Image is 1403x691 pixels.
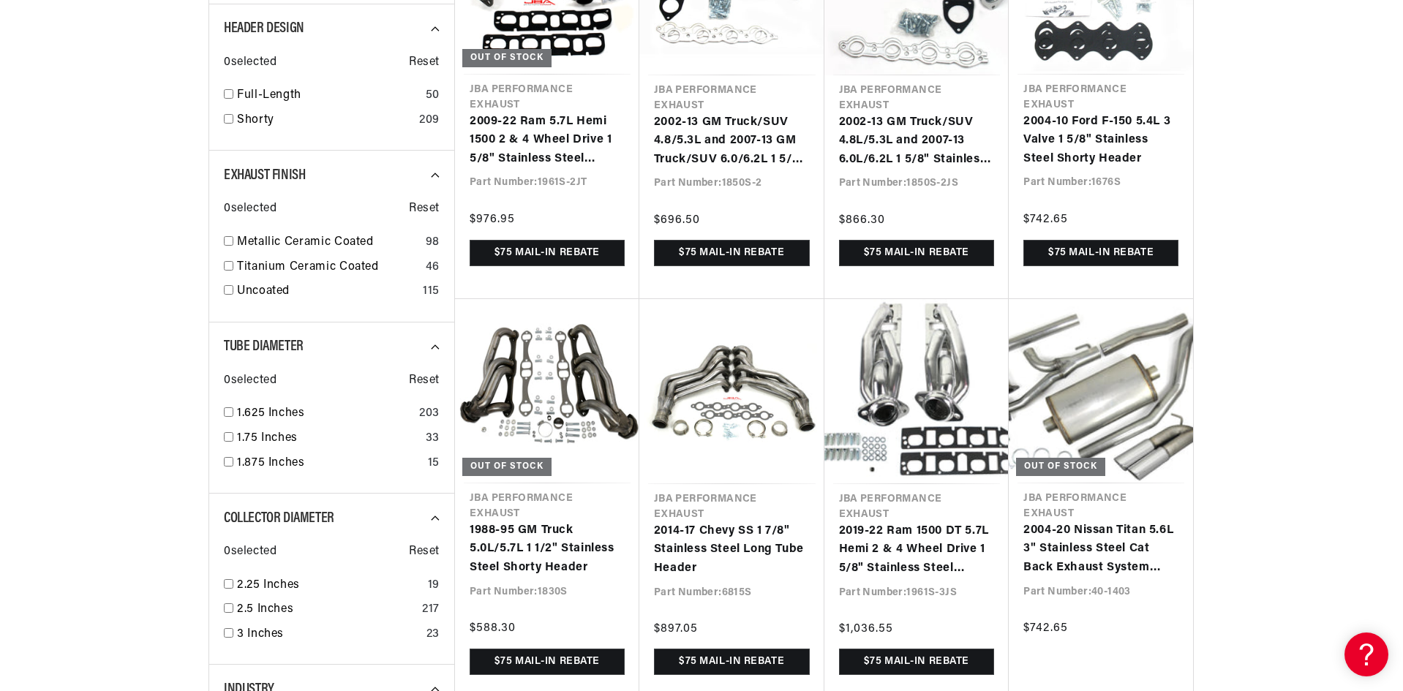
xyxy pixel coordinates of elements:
[224,200,277,219] span: 0 selected
[470,521,625,578] a: 1988-95 GM Truck 5.0L/5.7L 1 1/2" Stainless Steel Shorty Header
[224,371,277,390] span: 0 selected
[426,258,440,277] div: 46
[237,86,420,105] a: Full-Length
[237,429,420,448] a: 1.75 Inches
[224,21,304,36] span: Header Design
[224,53,277,72] span: 0 selected
[839,113,995,170] a: 2002-13 GM Truck/SUV 4.8L/5.3L and 2007-13 6.0L/6.2L 1 5/8" Stainless Steel Shorty Header with Me...
[426,233,440,252] div: 98
[1023,521,1178,578] a: 2004-20 Nissan Titan 5.6L 3" Stainless Steel Cat Back Exhaust System with Dual 3 1/2" Tips Side R...
[426,86,440,105] div: 50
[422,600,440,619] div: 217
[409,371,440,390] span: Reset
[237,233,420,252] a: Metallic Ceramic Coated
[426,429,440,448] div: 33
[1023,113,1178,169] a: 2004-10 Ford F-150 5.4L 3 Valve 1 5/8" Stainless Steel Shorty Header
[237,258,420,277] a: Titanium Ceramic Coated
[419,404,440,423] div: 203
[237,625,421,644] a: 3 Inches
[224,339,304,354] span: Tube Diameter
[237,111,413,130] a: Shorty
[237,282,417,301] a: Uncoated
[470,113,625,169] a: 2009-22 Ram 5.7L Hemi 1500 2 & 4 Wheel Drive 1 5/8" Stainless Steel Shorty Header with Titanium C...
[419,111,440,130] div: 209
[428,454,440,473] div: 15
[224,168,305,183] span: Exhaust Finish
[224,543,277,562] span: 0 selected
[654,113,810,170] a: 2002-13 GM Truck/SUV 4.8/5.3L and 2007-13 GM Truck/SUV 6.0/6.2L 1 5/8" Stainless Steel Shorty Header
[237,576,422,595] a: 2.25 Inches
[654,522,810,578] a: 2014-17 Chevy SS 1 7/8" Stainless Steel Long Tube Header
[409,543,440,562] span: Reset
[237,404,413,423] a: 1.625 Inches
[409,53,440,72] span: Reset
[237,600,416,619] a: 2.5 Inches
[237,454,422,473] a: 1.875 Inches
[839,522,995,578] a: 2019-22 Ram 1500 DT 5.7L Hemi 2 & 4 Wheel Drive 1 5/8" Stainless Steel Shorty Header with Metalli...
[426,625,440,644] div: 23
[423,282,440,301] div: 115
[409,200,440,219] span: Reset
[428,576,440,595] div: 19
[224,511,334,526] span: Collector Diameter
